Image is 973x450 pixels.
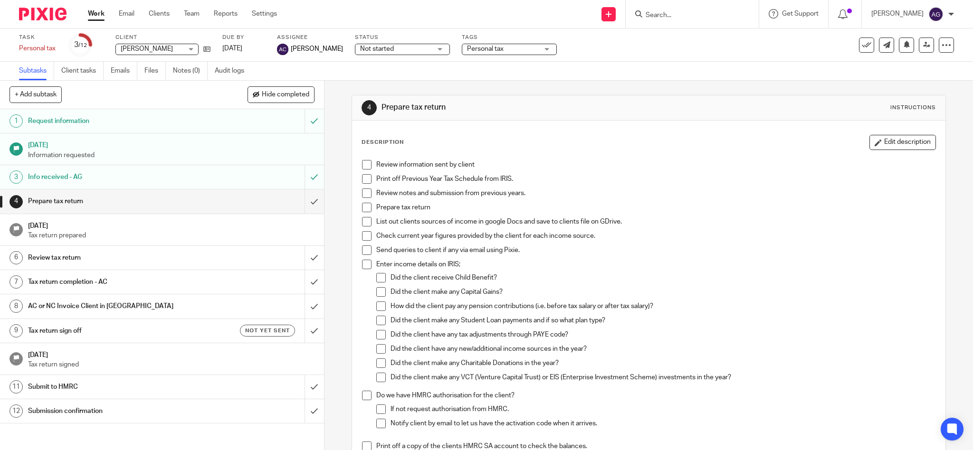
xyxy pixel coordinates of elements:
[645,11,730,20] input: Search
[10,170,23,184] div: 3
[19,34,57,41] label: Task
[248,86,315,103] button: Hide completed
[391,373,936,382] p: Did the client make any VCT (Venture Capital Trust) or EIS (Enterprise Investment Scheme) investm...
[355,34,450,41] label: Status
[28,360,315,369] p: Tax return signed
[467,46,504,52] span: Personal tax
[28,231,315,240] p: Tax return prepared
[111,62,137,80] a: Emails
[362,139,404,146] p: Description
[149,9,170,19] a: Clients
[19,44,57,53] div: Personal tax
[10,195,23,208] div: 4
[115,34,210,41] label: Client
[376,160,936,169] p: Review information sent by client
[214,9,238,19] a: Reports
[28,114,206,128] h1: Request information
[119,9,134,19] a: Email
[291,44,343,54] span: [PERSON_NAME]
[262,91,309,99] span: Hide completed
[782,10,819,17] span: Get Support
[10,251,23,264] div: 6
[252,9,277,19] a: Settings
[391,316,936,325] p: Did the client make any Student Loan payments and if so what plan type?
[391,330,936,339] p: Did the client have any tax adjustments through PAYE code?
[277,34,343,41] label: Assignee
[88,9,105,19] a: Work
[10,404,23,418] div: 12
[28,404,206,418] h1: Submission confirmation
[871,9,924,19] p: [PERSON_NAME]
[376,174,936,184] p: Print off Previous Year Tax Schedule from IRIS.
[10,300,23,313] div: 8
[144,62,166,80] a: Files
[391,273,936,282] p: Did the client receive Child Benefit?
[10,114,23,128] div: 1
[61,62,104,80] a: Client tasks
[376,203,936,212] p: Prepare tax return
[28,170,206,184] h1: Info received - AG
[28,275,206,289] h1: Tax return completion - AC
[222,45,242,52] span: [DATE]
[19,8,67,20] img: Pixie
[376,245,936,255] p: Send queries to client if any via email using Pixie.
[10,324,23,337] div: 9
[10,275,23,289] div: 7
[121,46,173,52] span: [PERSON_NAME]
[869,135,936,150] button: Edit description
[362,100,377,115] div: 4
[28,194,206,208] h1: Prepare tax return
[28,324,206,338] h1: Tax return sign off
[184,9,200,19] a: Team
[28,150,315,160] p: Information requested
[28,299,206,313] h1: AC or NC Invoice Client in [GEOGRAPHIC_DATA]
[928,7,944,22] img: svg%3E
[391,287,936,297] p: Did the client make any Capital Gains?
[245,327,290,335] span: Not yet sent
[360,46,394,52] span: Not started
[391,344,936,354] p: Did the client have any new/additional income sources in the year?
[391,358,936,368] p: Did the client make any Charitable Donations in the year?
[28,138,315,150] h1: [DATE]
[10,380,23,394] div: 11
[173,62,208,80] a: Notes (0)
[391,419,936,428] p: Notify client by email to let us have the activation code when it arrives.
[391,301,936,311] p: How did the client pay any pension contributions (i.e. before tax salary or after tax salary)?
[222,34,265,41] label: Due by
[78,43,87,48] small: /12
[28,348,315,360] h1: [DATE]
[376,231,936,241] p: Check current year figures provided by the client for each income source.
[10,86,62,103] button: + Add subtask
[277,44,288,55] img: svg%3E
[28,219,315,231] h1: [DATE]
[391,404,936,414] p: If not request authorisation from HMRC.
[19,62,54,80] a: Subtasks
[890,104,936,112] div: Instructions
[215,62,251,80] a: Audit logs
[376,260,936,269] p: Enter income details on IRIS;
[462,34,557,41] label: Tags
[28,251,206,265] h1: Review tax return
[376,188,936,198] p: Review notes and submission from previous years.
[74,39,87,50] div: 3
[376,391,936,400] p: Do we have HMRC authorisation for the client?
[376,217,936,226] p: List out clients sources of income in google Docs and save to clients file on GDrive.
[382,103,669,112] h1: Prepare tax return
[28,380,206,394] h1: Submit to HMRC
